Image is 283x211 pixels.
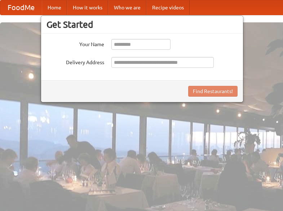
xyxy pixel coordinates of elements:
[67,0,108,15] a: How it works
[108,0,146,15] a: Who we are
[42,0,67,15] a: Home
[188,86,238,97] button: Find Restaurants!
[47,39,104,48] label: Your Name
[0,0,42,15] a: FoodMe
[146,0,190,15] a: Recipe videos
[47,57,104,66] label: Delivery Address
[47,19,238,30] h3: Get Started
